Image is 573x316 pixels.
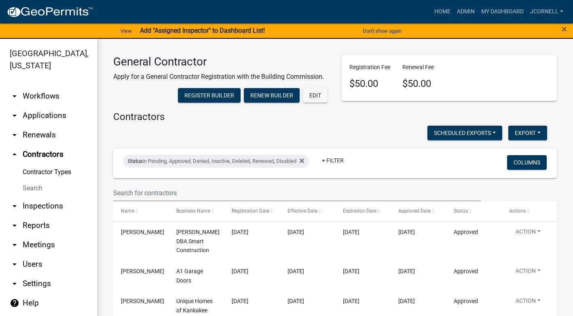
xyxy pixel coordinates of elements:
i: arrow_drop_down [10,279,19,289]
span: 08/13/2025 [398,229,415,235]
a: View [117,24,135,38]
i: arrow_drop_down [10,240,19,250]
p: Registration Fee [349,63,390,72]
button: Action [509,267,547,278]
datatable-header-cell: Status [446,201,501,221]
datatable-header-cell: Expiration Date [335,201,391,221]
span: Status [128,158,143,164]
p: Renewal Fee [402,63,434,72]
span: 08/04/2025 [232,298,248,304]
strong: Add "Assigned Inspector" to Dashboard List! [140,27,265,34]
span: Status [454,208,468,214]
span: RANDY SMART [121,229,164,235]
button: Close [562,24,567,34]
i: arrow_drop_down [10,91,19,101]
span: Actions [509,208,526,214]
a: jcornell [527,4,567,19]
datatable-header-cell: Registration Date [224,201,279,221]
span: Registration Date [232,208,269,214]
span: 08/04/2025 [398,298,415,304]
datatable-header-cell: Name [113,201,169,221]
span: Larry Ooms [121,268,164,274]
span: 08/07/2025 [232,268,248,274]
i: help [10,298,19,308]
button: Edit [303,88,328,103]
i: arrow_drop_down [10,111,19,120]
span: Brent Wilson [121,298,164,304]
span: 08/13/2025 [232,229,248,235]
h4: $50.00 [349,78,390,90]
span: Approved Date [398,208,431,214]
span: Approved [454,268,478,274]
span: 12/31/2025 [343,229,359,235]
i: arrow_drop_down [10,201,19,211]
i: arrow_drop_down [10,221,19,230]
span: Randy Smart DBA Smart Construction [176,229,220,254]
h4: Contractors [113,111,557,123]
button: Columns [507,155,547,170]
a: + Filter [315,153,350,168]
button: Action [509,228,547,239]
span: 12/31/2025 [343,268,359,274]
button: Scheduled Exports [427,126,502,140]
i: arrow_drop_up [10,150,19,159]
input: Search for contractors [113,185,481,201]
h4: $50.00 [402,78,434,90]
span: 08/04/2025 [288,298,304,304]
span: Unique Homes of Kankakee [176,298,213,314]
a: My Dashboard [478,4,527,19]
button: Register Builder [178,88,241,103]
button: Renew Builder [244,88,300,103]
a: Home [431,4,454,19]
datatable-header-cell: Actions [501,201,557,221]
div: in Pending, Approved, Denied, Inactive, Deleted, Renewed, Disabled [123,155,309,168]
span: 08/07/2025 [398,268,415,274]
span: 12/31/2025 [343,298,359,304]
button: Action [509,297,547,308]
span: Effective Date [288,208,317,214]
i: arrow_drop_down [10,130,19,140]
span: Business Name [176,208,210,214]
span: A1 Garage Doors [176,268,203,284]
span: Expiration Date [343,208,376,214]
datatable-header-cell: Business Name [169,201,224,221]
p: Apply for a General Contractor Registration with the Building Commission. [113,72,324,82]
a: Admin [454,4,478,19]
i: arrow_drop_down [10,259,19,269]
span: Approved [454,298,478,304]
span: Approved [454,229,478,235]
button: Export [508,126,547,140]
h3: General Contractor [113,55,324,69]
datatable-header-cell: Effective Date [279,201,335,221]
span: × [562,23,567,35]
datatable-header-cell: Approved Date [391,201,446,221]
span: Name [121,208,134,214]
button: Don't show again [359,24,405,38]
span: 08/13/2025 [288,229,304,235]
span: 08/07/2025 [288,268,304,274]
